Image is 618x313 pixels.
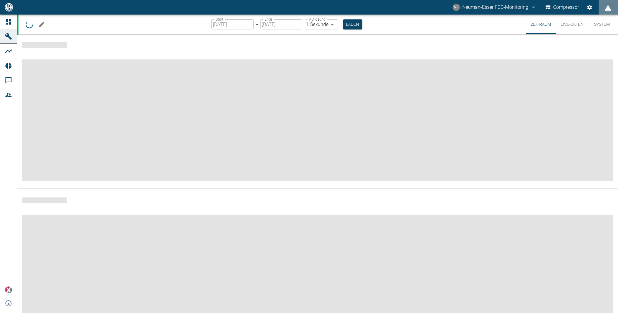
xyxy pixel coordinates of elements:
label: Ende [264,17,272,22]
button: Machine bearbeiten [35,19,48,31]
button: System [588,15,616,34]
img: logo [4,3,14,11]
button: Live-Daten [556,15,588,34]
button: fcc-monitoring@neuman-esser.com [452,2,537,13]
div: 1 Sekunde [305,19,338,29]
label: Auflösung [309,17,325,22]
p: – [255,21,258,28]
button: Compressor [544,2,580,13]
button: Zeitraum [526,15,556,34]
input: DD.MM.YYYY [211,19,254,29]
button: Laden [343,19,362,29]
button: Einstellungen [584,2,595,13]
div: NF [453,4,460,11]
label: Start [216,17,223,22]
img: Xplore Logo [5,286,12,294]
input: DD.MM.YYYY [260,19,302,29]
